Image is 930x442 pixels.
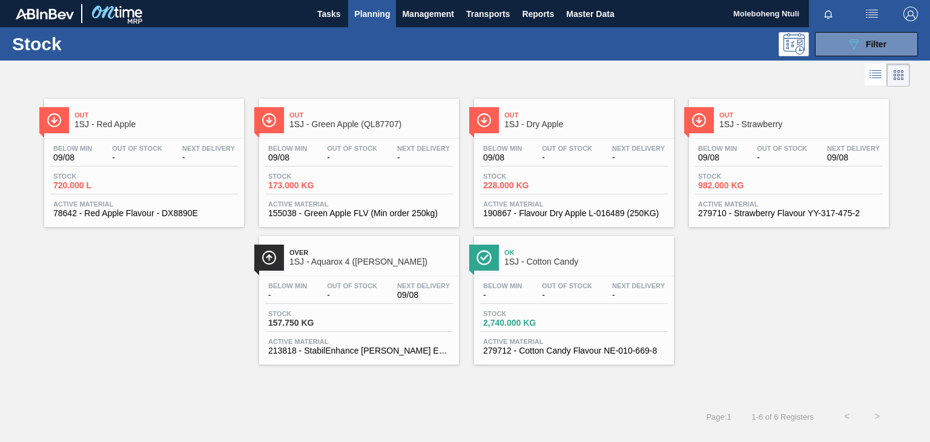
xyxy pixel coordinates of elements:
div: Programming: no user selected [779,32,809,56]
a: ÍconeOut1SJ - Green Apple (QL87707)Below Min09/08Out Of Stock-Next Delivery-Stock173.000 KGActive... [250,90,465,227]
span: 78642 - Red Apple Flavour - DX8890E [53,209,235,218]
span: 09/08 [53,153,92,162]
img: Ícone [47,113,62,128]
span: Stock [698,173,783,180]
span: Below Min [268,282,307,289]
span: Stock [268,310,353,317]
button: > [862,401,892,432]
span: 213818 - StabilEnhance Rosemary Extract [268,346,450,355]
img: Logout [903,7,918,21]
span: - [483,291,522,300]
span: 1SJ - Red Apple [74,120,238,129]
span: Below Min [483,145,522,152]
span: Next Delivery [827,145,880,152]
span: Next Delivery [612,145,665,152]
span: Out [719,111,883,119]
a: ÍconeOver1SJ - Aquarox 4 ([PERSON_NAME])Below Min-Out Of Stock-Next Delivery09/08Stock157.750 KGA... [250,227,465,364]
div: List Vision [865,64,887,87]
span: Out Of Stock [542,145,592,152]
span: 1SJ - Strawberry [719,120,883,129]
span: 1SJ - Aquarox 4 (Rosemary) [289,257,453,266]
span: Reports [522,7,554,21]
img: Ícone [477,250,492,265]
span: Over [289,249,453,256]
span: - [182,153,235,162]
span: Planning [354,7,390,21]
span: 190867 - Flavour Dry Apple L-016489 (250KG) [483,209,665,218]
span: Stock [483,173,568,180]
span: 173.000 KG [268,181,353,190]
span: Active Material [698,200,880,208]
span: Below Min [268,145,307,152]
span: 155038 - Green Apple FLV (Min order 250kg) [268,209,450,218]
span: Transports [466,7,510,21]
div: Card Vision [887,64,910,87]
span: Below Min [483,282,522,289]
span: 09/08 [698,153,737,162]
img: Ícone [262,250,277,265]
span: Stock [268,173,353,180]
span: Next Delivery [397,145,450,152]
span: Out [504,111,668,119]
span: Ok [504,249,668,256]
span: 2,740.000 KG [483,318,568,328]
span: Stock [483,310,568,317]
span: Out Of Stock [542,282,592,289]
span: Out Of Stock [327,282,377,289]
a: ÍconeOut1SJ - Dry AppleBelow Min09/08Out Of Stock-Next Delivery-Stock228.000 KGActive Material190... [465,90,680,227]
span: Filter [866,39,886,49]
span: - [327,153,377,162]
span: Out [74,111,238,119]
span: 1 - 6 of 6 Registers [750,412,814,421]
span: Active Material [483,338,665,345]
img: userActions [865,7,879,21]
img: Ícone [477,113,492,128]
button: Notifications [809,5,848,22]
span: Below Min [53,145,92,152]
span: - [327,291,377,300]
span: 09/08 [483,153,522,162]
span: Active Material [268,338,450,345]
button: < [832,401,862,432]
a: ÍconeOk1SJ - Cotton CandyBelow Min-Out Of Stock-Next Delivery-Stock2,740.000 KGActive Material279... [465,227,680,364]
span: - [112,153,162,162]
span: 09/08 [397,291,450,300]
span: Active Material [53,200,235,208]
span: - [542,291,592,300]
span: - [397,153,450,162]
span: Page : 1 [706,412,731,421]
span: Active Material [483,200,665,208]
span: 279710 - Strawberry Flavour YY-317-475-2 [698,209,880,218]
span: 1SJ - Dry Apple [504,120,668,129]
span: Master Data [566,7,614,21]
span: 09/08 [827,153,880,162]
span: - [542,153,592,162]
img: Ícone [262,113,277,128]
img: TNhmsLtSVTkK8tSr43FrP2fwEKptu5GPRR3wAAAABJRU5ErkJggg== [16,8,74,19]
span: Next Delivery [182,145,235,152]
span: 982.000 KG [698,181,783,190]
span: - [757,153,807,162]
a: ÍconeOut1SJ - Red AppleBelow Min09/08Out Of Stock-Next Delivery-Stock720.000 LActive Material7864... [35,90,250,227]
span: Next Delivery [397,282,450,289]
span: Management [402,7,454,21]
span: 157.750 KG [268,318,353,328]
span: - [268,291,307,300]
span: 228.000 KG [483,181,568,190]
span: Out Of Stock [327,145,377,152]
img: Ícone [691,113,707,128]
span: 09/08 [268,153,307,162]
button: Filter [815,32,918,56]
h1: Stock [12,37,186,51]
span: - [612,153,665,162]
span: Stock [53,173,138,180]
span: Out Of Stock [112,145,162,152]
span: Next Delivery [612,282,665,289]
span: 1SJ - Green Apple (QL87707) [289,120,453,129]
span: Below Min [698,145,737,152]
span: 1SJ - Cotton Candy [504,257,668,266]
span: Active Material [268,200,450,208]
span: Out Of Stock [757,145,807,152]
span: Tasks [315,7,342,21]
span: 279712 - Cotton Candy Flavour NE-010-669-8 [483,346,665,355]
